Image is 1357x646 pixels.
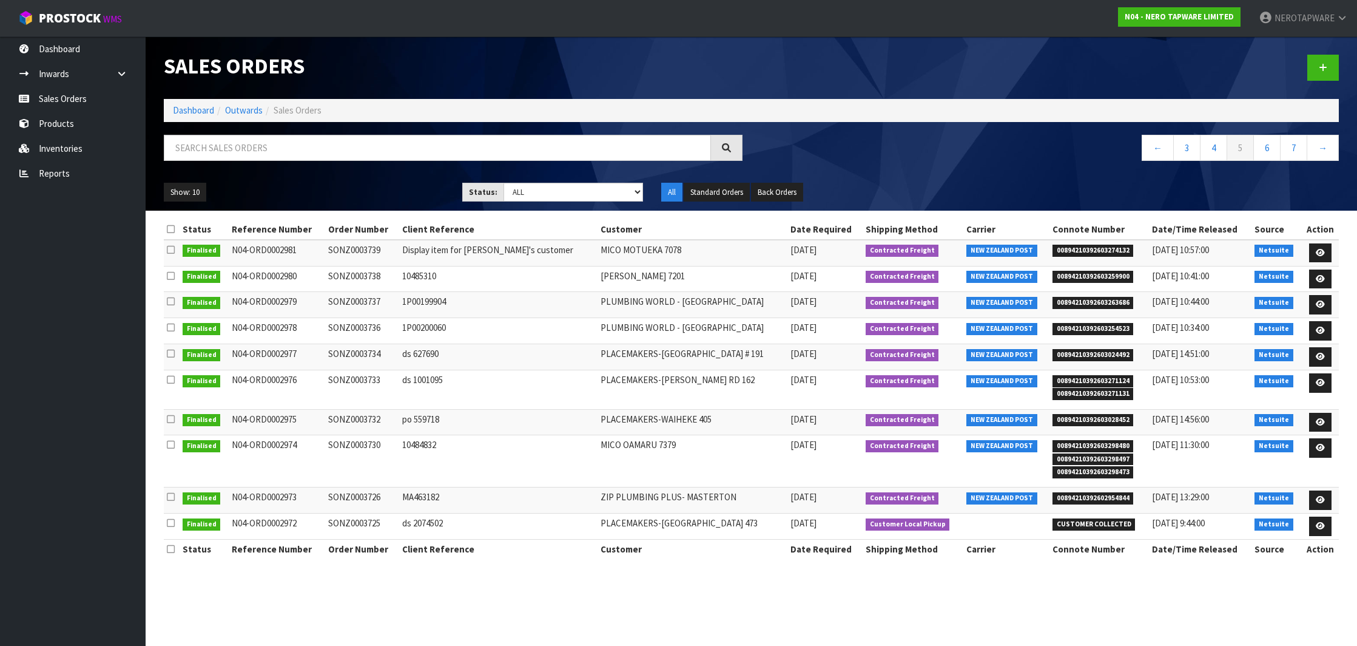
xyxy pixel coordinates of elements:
[183,349,221,361] span: Finalised
[1052,388,1134,400] span: 00894210392603271131
[469,187,497,197] strong: Status:
[1149,220,1251,239] th: Date/Time Released
[866,414,939,426] span: Contracted Freight
[1052,323,1134,335] span: 00894210392603254523
[1254,323,1293,335] span: Netsuite
[684,183,750,202] button: Standard Orders
[963,220,1049,239] th: Carrier
[399,370,598,409] td: ds 1001095
[966,323,1037,335] span: NEW ZEALAND POST
[229,409,325,435] td: N04-ORD0002975
[966,492,1037,505] span: NEW ZEALAND POST
[966,375,1037,387] span: NEW ZEALAND POST
[399,435,598,488] td: 10484832
[787,540,863,559] th: Date Required
[164,135,711,161] input: Search sales orders
[399,514,598,540] td: ds 2074502
[1254,375,1293,387] span: Netsuite
[325,240,399,266] td: SONZ0003739
[790,374,817,386] span: [DATE]
[229,318,325,344] td: N04-ORD0002978
[1125,12,1234,22] strong: N04 - NERO TAPWARE LIMITED
[180,540,229,559] th: Status
[325,292,399,318] td: SONZ0003737
[866,323,939,335] span: Contracted Freight
[1052,271,1134,283] span: 00894210392603259900
[866,440,939,452] span: Contracted Freight
[229,488,325,514] td: N04-ORD0002973
[399,488,598,514] td: MA463182
[1052,245,1134,257] span: 00894210392603274132
[1254,492,1293,505] span: Netsuite
[325,488,399,514] td: SONZ0003726
[598,514,787,540] td: PLACEMAKERS-[GEOGRAPHIC_DATA] 473
[790,322,817,333] span: [DATE]
[598,370,787,409] td: PLACEMAKERS-[PERSON_NAME] RD 162
[399,318,598,344] td: 1P00200060
[1152,296,1209,307] span: [DATE] 10:44:00
[325,540,399,559] th: Order Number
[1152,439,1209,450] span: [DATE] 11:30:00
[790,491,817,503] span: [DATE]
[1052,375,1134,387] span: 00894210392603271124
[966,297,1037,309] span: NEW ZEALAND POST
[1251,540,1301,559] th: Source
[751,183,803,202] button: Back Orders
[1052,454,1134,466] span: 00894210392603298497
[598,318,787,344] td: PLUMBING WORLD - [GEOGRAPHIC_DATA]
[164,183,206,202] button: Show: 10
[598,240,787,266] td: MICO MOTUEKA 7078
[229,514,325,540] td: N04-ORD0002972
[1152,413,1209,425] span: [DATE] 14:56:00
[966,349,1037,361] span: NEW ZEALAND POST
[1200,135,1227,161] a: 4
[183,297,221,309] span: Finalised
[661,183,682,202] button: All
[1280,135,1307,161] a: 7
[1227,135,1254,161] a: 5
[229,266,325,292] td: N04-ORD0002980
[183,245,221,257] span: Finalised
[183,492,221,505] span: Finalised
[863,540,963,559] th: Shipping Method
[966,414,1037,426] span: NEW ZEALAND POST
[1052,414,1134,426] span: 00894210392603028452
[1254,297,1293,309] span: Netsuite
[229,435,325,488] td: N04-ORD0002974
[229,540,325,559] th: Reference Number
[229,292,325,318] td: N04-ORD0002979
[399,240,598,266] td: Display item for [PERSON_NAME]'s customer
[183,375,221,387] span: Finalised
[1254,271,1293,283] span: Netsuite
[1254,414,1293,426] span: Netsuite
[1254,245,1293,257] span: Netsuite
[225,104,263,116] a: Outwards
[598,435,787,488] td: MICO OAMARU 7379
[229,240,325,266] td: N04-ORD0002981
[790,517,817,529] span: [DATE]
[1301,540,1339,559] th: Action
[966,245,1037,257] span: NEW ZEALAND POST
[1149,540,1251,559] th: Date/Time Released
[1049,540,1149,559] th: Connote Number
[1301,220,1339,239] th: Action
[1173,135,1200,161] a: 3
[325,266,399,292] td: SONZ0003738
[1052,349,1134,361] span: 00894210392603024492
[183,414,221,426] span: Finalised
[1307,135,1339,161] a: →
[598,266,787,292] td: [PERSON_NAME] 7201
[325,514,399,540] td: SONZ0003725
[1253,135,1281,161] a: 6
[966,271,1037,283] span: NEW ZEALAND POST
[966,440,1037,452] span: NEW ZEALAND POST
[598,344,787,370] td: PLACEMAKERS-[GEOGRAPHIC_DATA] # 191
[325,318,399,344] td: SONZ0003736
[325,435,399,488] td: SONZ0003730
[399,344,598,370] td: ds 627690
[183,271,221,283] span: Finalised
[1251,220,1301,239] th: Source
[866,271,939,283] span: Contracted Freight
[790,348,817,359] span: [DATE]
[229,220,325,239] th: Reference Number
